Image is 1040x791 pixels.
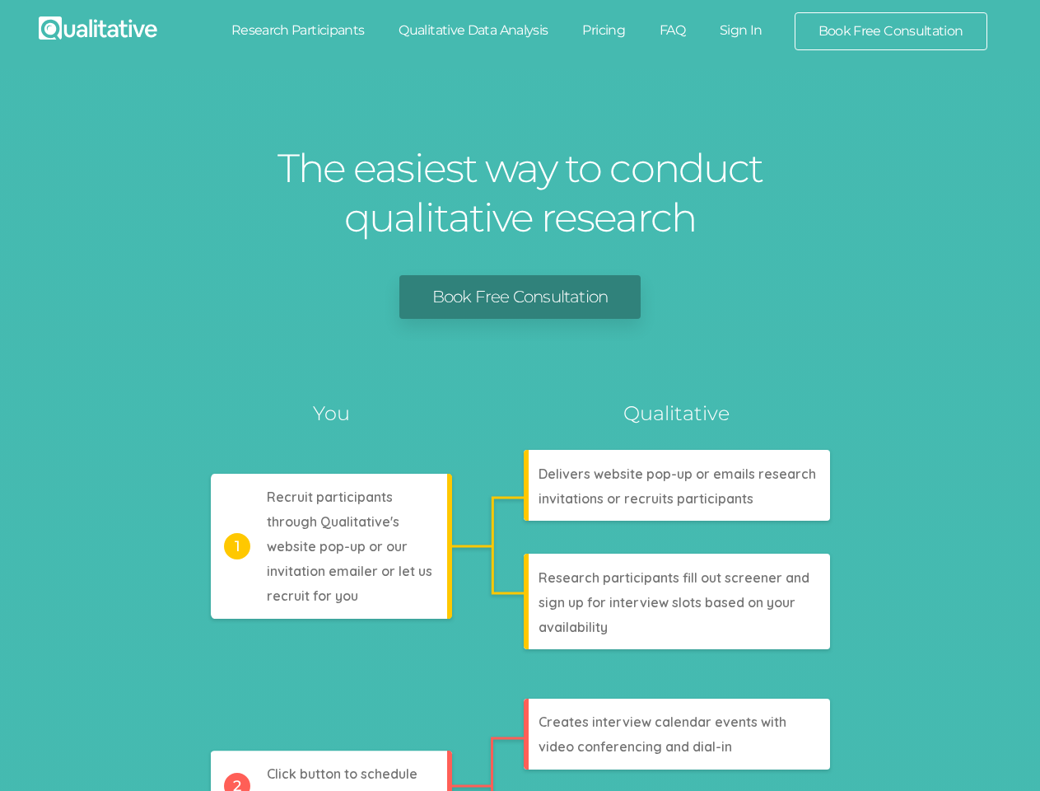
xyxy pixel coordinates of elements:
[958,712,1040,791] iframe: Chat Widget
[539,569,809,586] tspan: Research participants fill out screener and
[642,12,702,49] a: FAQ
[399,275,641,319] a: Book Free Consultation
[267,489,393,505] tspan: Recruit participants
[267,538,408,555] tspan: website pop-up or our
[539,619,608,635] tspan: availability
[565,12,642,49] a: Pricing
[539,738,732,755] tspan: video conferencing and dial-in
[539,490,753,507] tspan: invitations or recruits participants
[539,594,795,611] tspan: sign up for interview slots based on your
[623,401,730,425] tspan: Qualitative
[273,143,767,242] h1: The easiest way to conduct qualitative research
[795,13,986,49] a: Book Free Consultation
[267,765,417,782] tspan: Click button to schedule
[39,16,157,40] img: Qualitative
[214,12,382,49] a: Research Participants
[267,563,432,579] tspan: invitation emailer or let us
[267,513,399,530] tspan: through Qualitative's
[267,587,358,604] tspan: recruit for you
[234,537,240,555] tspan: 1
[313,401,350,425] tspan: You
[381,12,565,49] a: Qualitative Data Analysis
[539,466,816,482] tspan: Delivers website pop-up or emails research
[539,714,786,730] tspan: Creates interview calendar events with
[702,12,780,49] a: Sign In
